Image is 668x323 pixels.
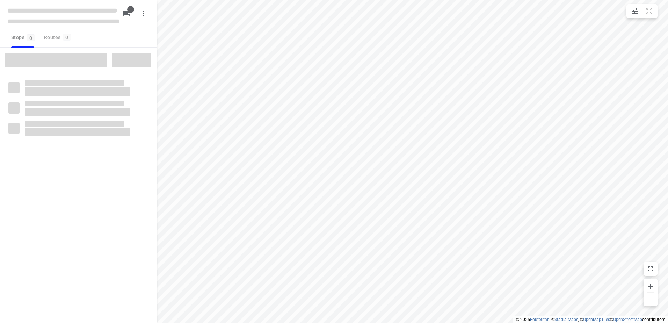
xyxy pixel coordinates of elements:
[613,317,642,322] a: OpenStreetMap
[583,317,610,322] a: OpenMapTiles
[626,4,658,18] div: small contained button group
[516,317,665,322] li: © 2025 , © , © © contributors
[554,317,578,322] a: Stadia Maps
[530,317,550,322] a: Routetitan
[628,4,642,18] button: Map settings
